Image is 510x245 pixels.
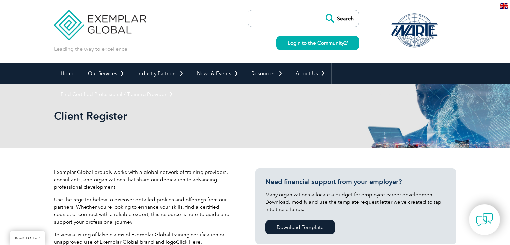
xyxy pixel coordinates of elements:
a: News & Events [190,63,245,84]
p: Many organizations allocate a budget for employee career development. Download, modify and use th... [265,191,446,213]
a: Login to the Community [276,36,359,50]
a: Find Certified Professional / Training Provider [54,84,180,105]
a: Click Here [176,239,201,245]
p: Exemplar Global proudly works with a global network of training providers, consultants, and organ... [54,168,235,191]
img: open_square.png [344,41,348,45]
a: Resources [245,63,289,84]
p: Leading the way to excellence [54,45,127,53]
img: en [500,3,508,9]
input: Search [322,10,359,27]
img: contact-chat.png [476,211,493,228]
h2: Client Register [54,111,336,121]
a: About Us [289,63,331,84]
a: BACK TO TOP [10,231,45,245]
p: Use the register below to discover detailed profiles and offerings from our partners. Whether you... [54,196,235,226]
h3: Need financial support from your employer? [265,178,446,186]
a: Industry Partners [131,63,190,84]
a: Download Template [265,220,335,234]
a: Home [54,63,81,84]
a: Our Services [81,63,131,84]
